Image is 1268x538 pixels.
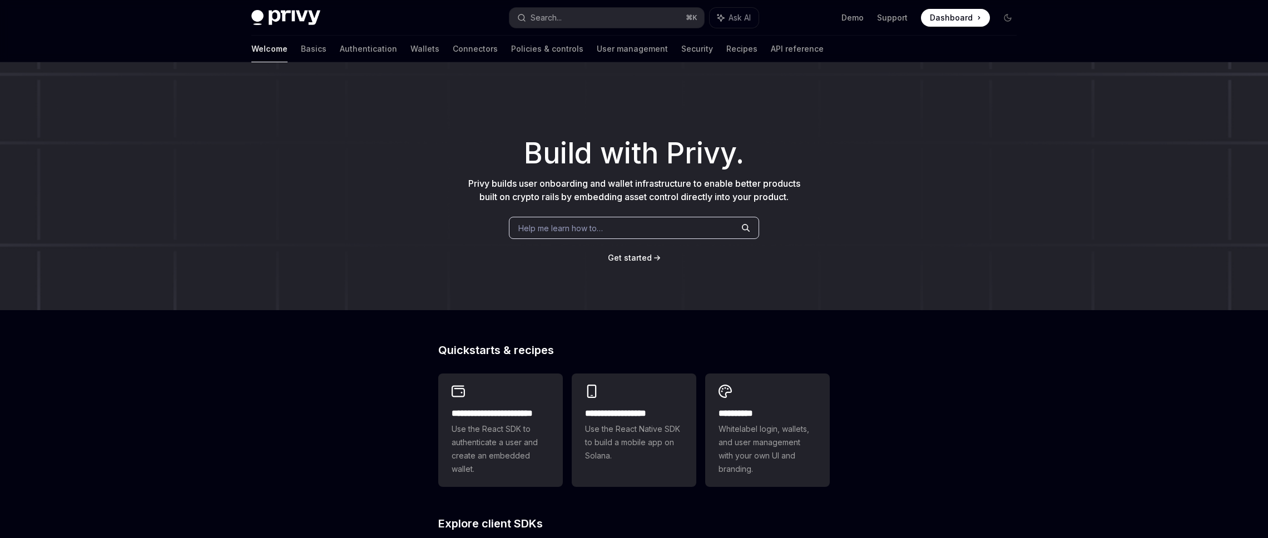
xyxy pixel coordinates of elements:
[251,10,320,26] img: dark logo
[531,11,562,24] div: Search...
[452,422,549,476] span: Use the React SDK to authenticate a user and create an embedded wallet.
[453,36,498,62] a: Connectors
[524,143,744,163] span: Build with Privy.
[921,9,990,27] a: Dashboard
[999,9,1017,27] button: Toggle dark mode
[585,422,683,462] span: Use the React Native SDK to build a mobile app on Solana.
[511,36,583,62] a: Policies & controls
[710,8,759,28] button: Ask AI
[681,36,713,62] a: Security
[251,36,288,62] a: Welcome
[930,12,973,23] span: Dashboard
[729,12,751,23] span: Ask AI
[726,36,757,62] a: Recipes
[438,518,543,529] span: Explore client SDKs
[572,373,696,487] a: **** **** **** ***Use the React Native SDK to build a mobile app on Solana.
[877,12,908,23] a: Support
[509,8,704,28] button: Search...⌘K
[719,422,816,476] span: Whitelabel login, wallets, and user management with your own UI and branding.
[438,345,554,356] span: Quickstarts & recipes
[705,373,830,487] a: **** *****Whitelabel login, wallets, and user management with your own UI and branding.
[608,253,652,262] span: Get started
[841,12,864,23] a: Demo
[771,36,824,62] a: API reference
[597,36,668,62] a: User management
[468,178,800,202] span: Privy builds user onboarding and wallet infrastructure to enable better products built on crypto ...
[518,222,603,234] span: Help me learn how to…
[686,13,697,22] span: ⌘ K
[410,36,439,62] a: Wallets
[301,36,326,62] a: Basics
[608,252,652,263] a: Get started
[340,36,397,62] a: Authentication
